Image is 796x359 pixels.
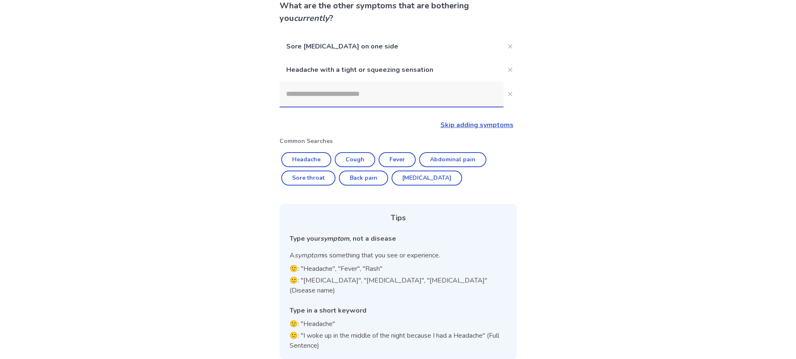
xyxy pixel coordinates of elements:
[290,212,507,224] div: Tips
[419,152,486,167] button: Abdominal pain
[281,152,331,167] button: Headache
[320,234,349,243] i: symptom
[392,171,462,186] button: [MEDICAL_DATA]
[281,171,336,186] button: Sore throat
[280,81,504,107] input: Close
[504,63,517,76] button: Close
[280,137,517,145] p: Common Searches
[290,234,507,244] div: Type your , not a disease
[280,58,504,81] p: Headache with a tight or squeezing sensation
[290,250,507,260] p: A is something that you see or experience.
[290,331,507,351] p: 🙁: "I woke up in the middle of the night because I had a Headache" (Full Sentence)
[335,152,375,167] button: Cough
[290,264,507,274] p: 🙂: "Headache", "Fever", "Rash"
[339,171,388,186] button: Back pain
[280,35,504,58] p: Sore [MEDICAL_DATA] on one side
[290,306,507,316] div: Type in a short keyword
[504,40,517,53] button: Close
[290,319,507,329] p: 🙂: "Headache"
[294,13,329,24] i: currently
[379,152,416,167] button: Fever
[504,87,517,101] button: Close
[295,251,323,260] i: symptom
[290,275,507,295] p: 🙁: "[MEDICAL_DATA]", "[MEDICAL_DATA]", "[MEDICAL_DATA]" (Disease name)
[440,120,514,130] a: Skip adding symptoms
